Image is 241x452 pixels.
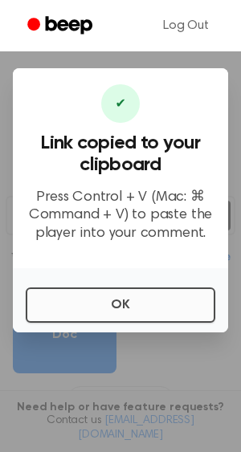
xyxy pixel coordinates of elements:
div: ✔ [101,84,140,123]
a: Log Out [147,6,225,45]
h3: Link copied to your clipboard [26,132,215,176]
button: OK [26,287,215,323]
a: Beep [16,10,107,42]
p: Press Control + V (Mac: ⌘ Command + V) to paste the player into your comment. [26,189,215,243]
